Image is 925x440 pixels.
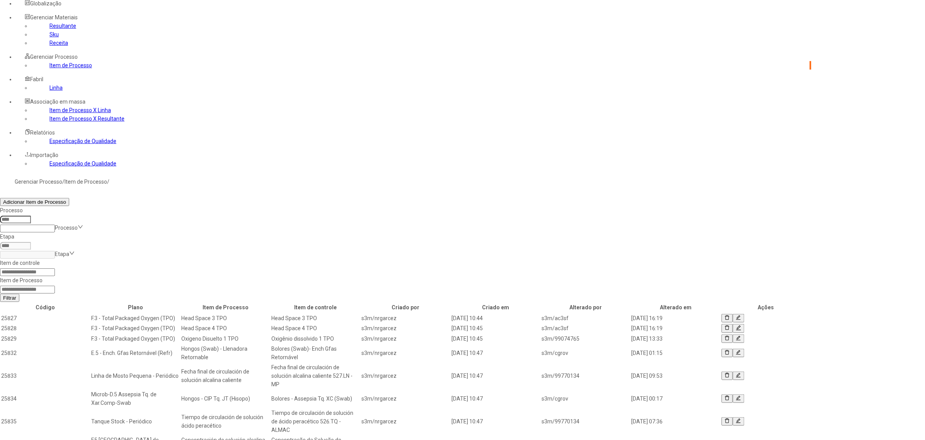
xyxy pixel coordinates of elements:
td: s3m/99074765 [541,334,630,343]
td: s3m/99770134 [541,408,630,435]
th: Alterado em [631,303,721,312]
nz-breadcrumb-separator: / [107,179,109,185]
td: s3m/cgrov [541,390,630,408]
td: Linha de Mosto Pequena - Periódico [91,363,180,389]
th: Plano [91,303,180,312]
td: s3m/nrgarcez [361,324,450,333]
a: Especificação de Qualidade [49,138,116,144]
a: Sku [49,31,59,38]
td: E.5 - Ench. Gfas Retornável (Refr) [91,344,180,362]
td: [DATE] 10:45 [451,324,540,333]
td: 25832 [1,344,90,362]
td: s3m/nrgarcez [361,314,450,323]
th: Item de controle [271,303,360,312]
td: Head Space 4 TPO [181,324,270,333]
td: [DATE] 01:15 [631,344,721,362]
td: 25833 [1,363,90,389]
a: Resultante [49,23,76,29]
a: Gerenciar Processo [15,179,62,185]
td: Microb-D.5 Assepsia Tq. de Xar.Comp-Swab [91,390,180,408]
nz-breadcrumb-separator: / [62,179,65,185]
td: s3m/nrgarcez [361,334,450,343]
td: s3m/cgrov [541,344,630,362]
th: Criado por [361,303,450,312]
td: 25829 [1,334,90,343]
span: Adicionar Item de Processo [3,199,66,205]
td: [DATE] 16:19 [631,314,721,323]
span: Fabril [30,76,43,82]
span: Gerenciar Materiais [30,14,78,20]
th: Item de Processo [181,303,270,312]
td: [DATE] 00:17 [631,390,721,408]
td: [DATE] 10:44 [451,314,540,323]
td: s3m/nrgarcez [361,344,450,362]
a: Especificação de Qualidade [49,160,116,167]
nz-select-placeholder: Etapa [55,251,69,257]
td: 25834 [1,390,90,408]
td: [DATE] 10:47 [451,344,540,362]
td: s3m/ac3sf [541,314,630,323]
td: Oxigeno Disuelto 1 TPO [181,334,270,343]
td: F.3 - Total Packaged Oxygen (TPO) [91,334,180,343]
td: [DATE] 09:53 [631,363,721,389]
td: 25828 [1,324,90,333]
th: Criado em [451,303,540,312]
th: Código [1,303,90,312]
td: [DATE] 10:47 [451,408,540,435]
span: Filtrar [3,295,16,301]
a: Receita [49,40,68,46]
td: 25827 [1,314,90,323]
td: [DATE] 16:19 [631,324,721,333]
nz-select-placeholder: Processo [55,225,78,231]
th: Alterado por [541,303,630,312]
a: Item de Processo [65,179,107,185]
a: Item de Processo X Linha [49,107,111,113]
td: F.3 - Total Packaged Oxygen (TPO) [91,324,180,333]
td: Head Space 3 TPO [271,314,360,323]
td: [DATE] 13:33 [631,334,721,343]
span: Gerenciar Processo [30,54,78,60]
span: Relatórios [30,130,55,136]
td: Bolores - Assepsia Tq. XC (Swab) [271,390,360,408]
td: [DATE] 10:47 [451,390,540,408]
span: Associação em massa [30,99,85,105]
td: s3m/ac3sf [541,324,630,333]
td: [DATE] 10:45 [451,334,540,343]
td: [DATE] 07:36 [631,408,721,435]
td: s3m/99770134 [541,363,630,389]
td: F.3 - Total Packaged Oxygen (TPO) [91,314,180,323]
td: Oxigênio dissolvido 1 TPO [271,334,360,343]
a: Item de Processo X Resultante [49,116,124,122]
td: Tiempo de circulación de solución de ácido peracético 526.TQ - ALMAC [271,408,360,435]
td: Fecha final de circulación de solución alcalina caliente 527.LN - MP [271,363,360,389]
td: Hongos - CIP Tq. JT (Hisopo) [181,390,270,408]
td: s3m/nrgarcez [361,363,450,389]
td: Tanque Stock - Periódico [91,408,180,435]
td: [DATE] 10:47 [451,363,540,389]
td: Hongos (Swab) - Llenadora Retornable [181,344,270,362]
td: Fecha final de circulación de solución alcalina caliente [181,363,270,389]
td: Head Space 4 TPO [271,324,360,333]
span: Importação [30,152,58,158]
span: Globalização [30,0,61,7]
a: Item de Processo [49,62,92,68]
td: s3m/nrgarcez [361,390,450,408]
a: Linha [49,85,63,91]
td: Head Space 3 TPO [181,314,270,323]
th: Ações [721,303,811,312]
td: 25835 [1,408,90,435]
td: Bolores (Swab)- Ench Gfas Retornável [271,344,360,362]
td: Tiempo de circulación de solución ácido peracético [181,408,270,435]
td: s3m/nrgarcez [361,408,450,435]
